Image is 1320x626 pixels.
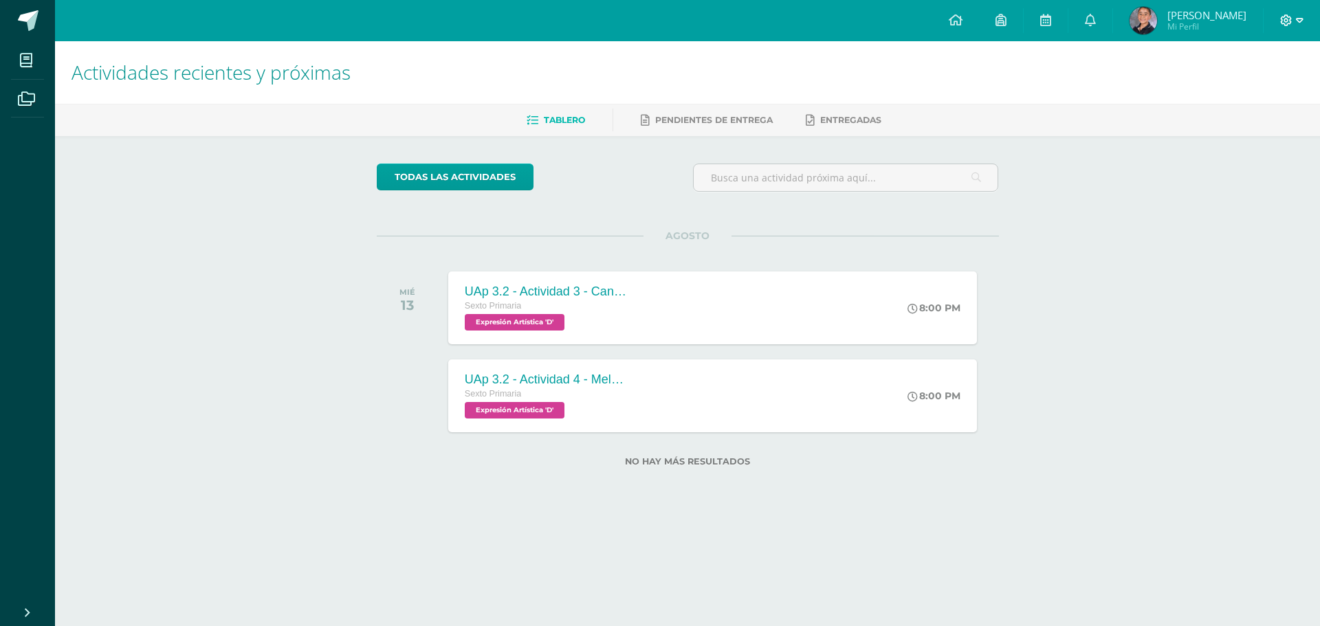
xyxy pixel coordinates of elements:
[377,456,999,467] label: No hay más resultados
[694,164,998,191] input: Busca una actividad próxima aquí...
[399,297,415,313] div: 13
[465,372,630,387] div: UAp 3.2 - Actividad 4 - Melodía instrumental "Adeste fideles"/Perspectiva
[377,164,533,190] a: todas las Actividades
[641,109,773,131] a: Pendientes de entrega
[806,109,881,131] a: Entregadas
[907,302,960,314] div: 8:00 PM
[643,230,731,242] span: AGOSTO
[465,402,564,418] span: Expresión Artística 'D'
[465,301,522,311] span: Sexto Primaria
[399,287,415,297] div: MIÉ
[465,284,630,299] div: UAp 3.2 - Actividad 3 - Canción "Luna de Xelajú" completa/Afiche con témpera
[71,59,351,85] span: Actividades recientes y próximas
[820,115,881,125] span: Entregadas
[465,314,564,331] span: Expresión Artística 'D'
[1130,7,1157,34] img: e58487b6d83c26c95fa70133dd27cb19.png
[1167,8,1246,22] span: [PERSON_NAME]
[655,115,773,125] span: Pendientes de entrega
[907,390,960,402] div: 8:00 PM
[544,115,585,125] span: Tablero
[1167,21,1246,32] span: Mi Perfil
[465,389,522,399] span: Sexto Primaria
[527,109,585,131] a: Tablero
